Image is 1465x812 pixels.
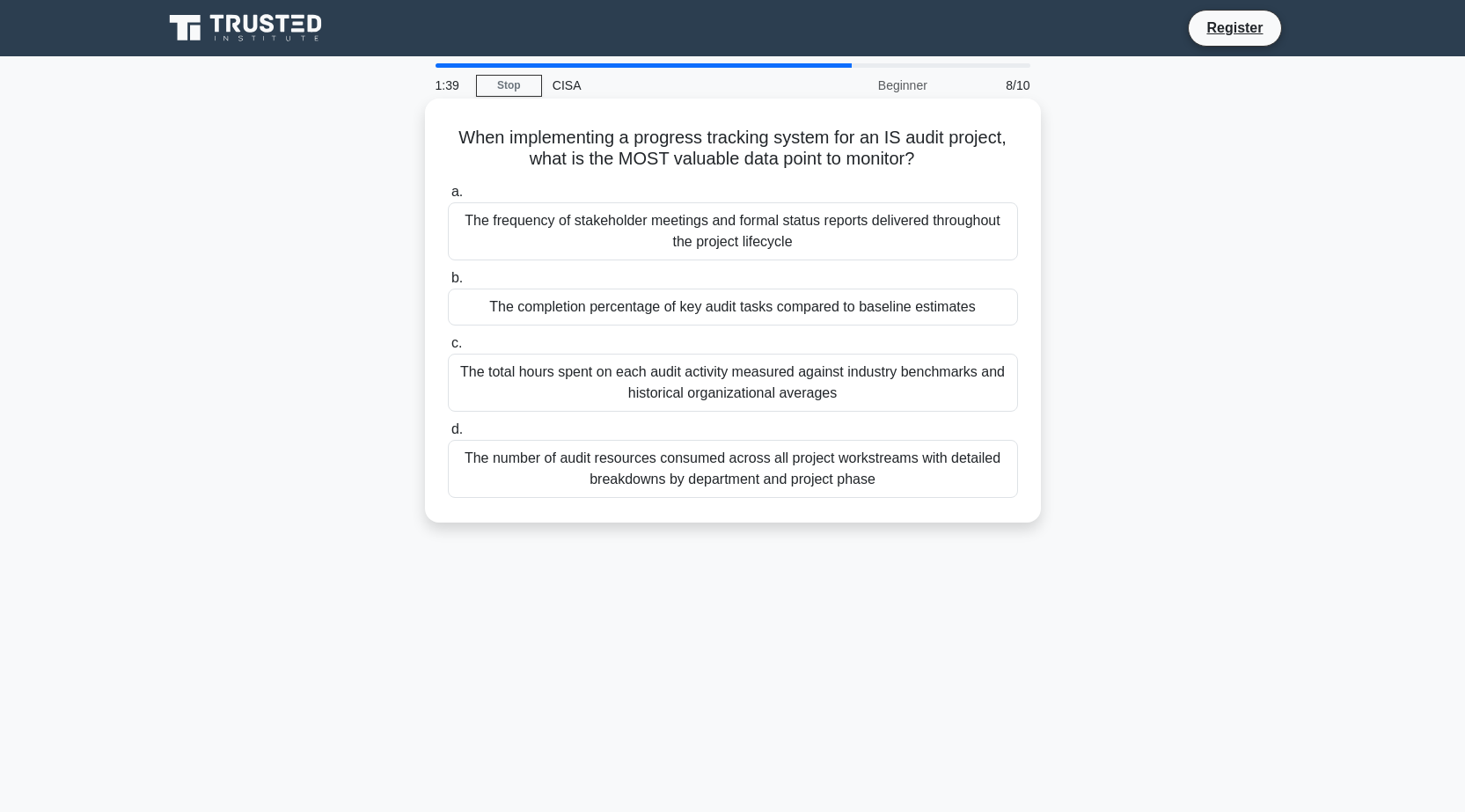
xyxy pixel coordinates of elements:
span: c. [451,335,462,350]
div: CISA [542,68,784,103]
a: Stop [476,75,542,97]
span: d. [451,421,463,436]
div: The completion percentage of key audit tasks compared to baseline estimates [448,289,1018,326]
div: Beginner [784,68,938,103]
div: 8/10 [938,68,1041,103]
div: The number of audit resources consumed across all project workstreams with detailed breakdowns by... [448,440,1018,498]
div: The total hours spent on each audit activity measured against industry benchmarks and historical ... [448,354,1018,412]
span: a. [451,184,463,199]
a: Register [1196,17,1273,39]
span: b. [451,270,463,285]
div: The frequency of stakeholder meetings and formal status reports delivered throughout the project ... [448,202,1018,260]
h5: When implementing a progress tracking system for an IS audit project, what is the MOST valuable d... [446,127,1020,171]
div: 1:39 [425,68,476,103]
